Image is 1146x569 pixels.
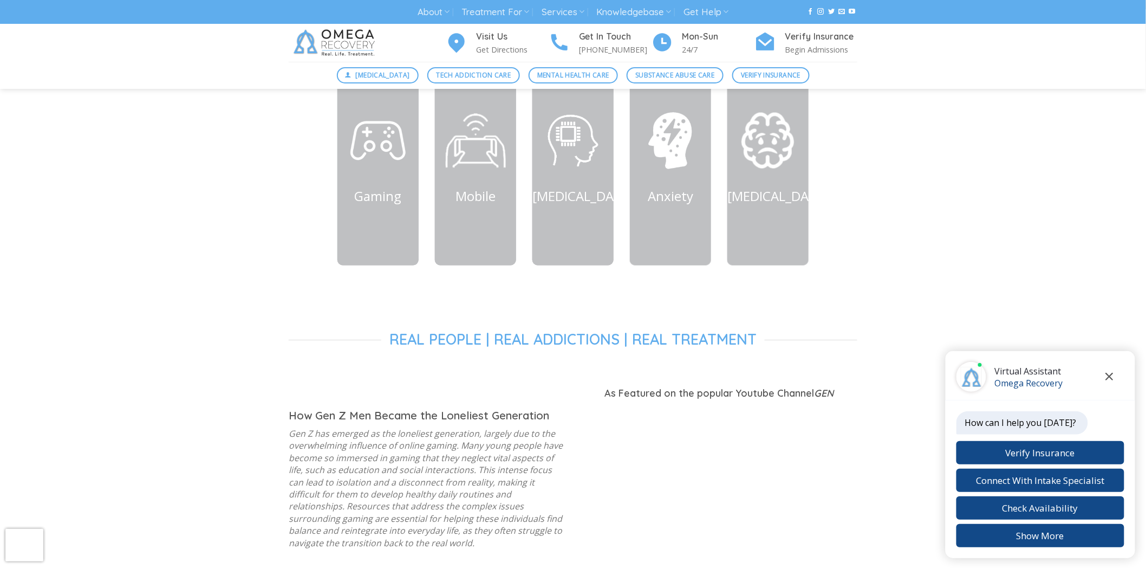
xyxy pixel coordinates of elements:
a: Verify Insurance Begin Admissions [754,30,857,56]
a: About [418,2,450,22]
a: Treatment For [461,2,529,22]
a: Knowledgebase [596,2,671,22]
span: [MEDICAL_DATA] [356,70,410,80]
a: [MEDICAL_DATA] [532,187,634,205]
a: Get Help [683,2,728,22]
h4: Verify Insurance [785,30,857,44]
p: Begin Admissions [785,43,857,56]
a: Substance Abuse Care [627,67,724,83]
a: Mental Health Care [529,67,618,83]
h4: Mon-Sun [682,30,754,44]
a: Get In Touch [PHONE_NUMBER] [549,30,652,56]
h4: Get In Touch [579,30,652,44]
span: Real People | Real Addictions | Real Treatment [389,331,757,350]
em: GEN [815,387,834,400]
h4: Visit Us [476,30,549,44]
p: 24/7 [682,43,754,56]
a: Tech Addiction Care [427,67,520,83]
p: Get Directions [476,43,549,56]
a: Gaming [355,187,402,205]
span: Substance Abuse Care [635,70,714,80]
a: Follow on Instagram [818,8,824,16]
span: Verify Insurance [741,70,800,80]
a: [MEDICAL_DATA] [337,67,419,83]
p: Gen Z has emerged as the loneliest generation, largely due to the overwhelming influence of onlin... [289,428,565,549]
a: Mobile [455,187,496,205]
a: Send us an email [838,8,845,16]
a: Visit Us Get Directions [446,30,549,56]
span: Mental Health Care [537,70,609,80]
a: Follow on Twitter [828,8,835,16]
img: Omega Recovery [289,24,383,62]
a: Services [542,2,584,22]
a: Follow on YouTube [849,8,855,16]
span: Tech Addiction Care [436,70,511,80]
h3: How Gen Z Men Became the Loneliest Generation [289,410,565,422]
h4: As Featured on the popular Youtube Channel [581,386,857,402]
a: [MEDICAL_DATA] [727,187,829,205]
p: [PHONE_NUMBER] [579,43,652,56]
a: Verify Insurance [732,67,810,83]
a: Anxiety [648,187,693,205]
a: Follow on Facebook [808,8,814,16]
